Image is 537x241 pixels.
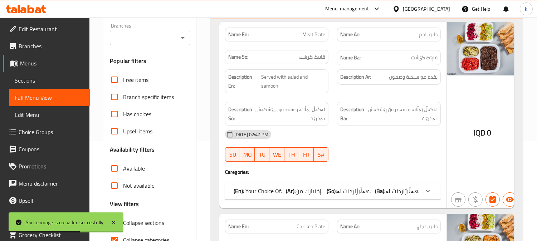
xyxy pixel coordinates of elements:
[297,223,325,230] span: Chicken Plate
[340,223,360,230] strong: Name Ar:
[19,145,84,153] span: Coupons
[228,149,237,160] span: SU
[123,181,155,190] span: Not available
[325,5,369,13] div: Menu-management
[9,72,90,89] a: Sections
[411,53,438,62] span: قاپێک گۆشت
[123,127,152,136] span: Upsell items
[9,89,90,106] a: Full Menu View
[340,31,360,38] strong: Name Ar:
[261,73,325,90] span: Served with salad and samoon
[474,126,485,140] span: IQD
[447,22,518,75] img: Shawarma_plus_meat_plate_638919898851286121.jpg
[403,5,450,13] div: [GEOGRAPHIC_DATA]
[367,105,438,123] span: لەگەڵ زەڵاتە و سەموون پێشکەش دەکرێت
[340,53,361,62] strong: Name Ba:
[110,57,190,65] h3: Popular filters
[110,200,139,208] h3: View filters
[3,141,90,158] a: Coupons
[178,33,188,43] button: Open
[240,147,255,162] button: MO
[485,192,500,207] button: Has choices
[26,218,103,226] div: Sprite image is uploaded succesfully
[19,128,84,136] span: Choice Groups
[299,53,325,61] span: قاپێک گۆشت
[15,76,84,85] span: Sections
[3,123,90,141] a: Choice Groups
[3,175,90,192] a: Menu disclaimer
[340,73,371,82] strong: Description Ar:
[468,192,483,207] button: Purchased item
[19,162,84,171] span: Promotions
[317,149,326,160] span: SA
[255,147,269,162] button: TU
[525,5,527,13] span: k
[375,186,385,196] b: (Ba):
[19,42,84,50] span: Branches
[19,25,84,33] span: Edit Restaurant
[225,168,441,176] h4: Caregories:
[231,131,271,138] span: [DATE] 02:47 PM
[269,147,284,162] button: WE
[302,149,311,160] span: FR
[385,186,419,196] span: هەڵبژاردنت لە:
[503,192,517,207] button: Available
[255,105,325,123] span: لەگەڵ زەڵاتە و سەموون پێشکەش دەکرێت
[296,186,323,196] span: إختيارك من:
[314,147,328,162] button: SA
[3,20,90,38] a: Edit Restaurant
[337,186,371,196] span: هەڵبژاردنت لە:
[110,146,155,154] h3: Availability filters
[228,73,260,90] strong: Description En:
[228,31,249,38] strong: Name En:
[123,218,164,227] span: Collapse sections
[225,182,441,200] div: (En): Your Choice Of:(Ar):إختيارك من:(So):هەڵبژاردنت لە:(Ba):هەڵبژاردنت لە:
[340,105,366,123] strong: Description Ba:
[19,196,84,205] span: Upsell
[228,105,254,123] strong: Description So:
[9,106,90,123] a: Edit Menu
[3,192,90,209] a: Upsell
[15,110,84,119] span: Edit Menu
[299,147,314,162] button: FR
[487,126,492,140] span: 0
[123,93,174,101] span: Branch specific items
[302,31,325,38] span: Meat Plate
[19,179,84,188] span: Menu disclaimer
[287,149,296,160] span: TH
[234,186,244,196] b: (En):
[417,223,438,230] span: طبق دجاج
[123,164,145,173] span: Available
[419,31,438,38] span: طبق لحم
[327,186,337,196] b: (So):
[123,110,151,118] span: Has choices
[225,147,240,162] button: SU
[258,149,267,160] span: TU
[19,231,84,239] span: Grocery Checklist
[15,93,84,102] span: Full Menu View
[389,73,438,82] span: يقدم مع سلطة وصمون
[3,55,90,72] a: Menus
[272,149,281,160] span: WE
[234,187,282,195] p: Your Choice Of:
[3,38,90,55] a: Branches
[284,147,299,162] button: TH
[3,209,90,226] a: Coverage Report
[243,149,252,160] span: MO
[123,75,148,84] span: Free items
[286,186,296,196] b: (Ar):
[3,158,90,175] a: Promotions
[228,223,249,230] strong: Name En:
[20,59,84,68] span: Menus
[228,53,248,61] strong: Name So:
[451,192,465,207] button: Not branch specific item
